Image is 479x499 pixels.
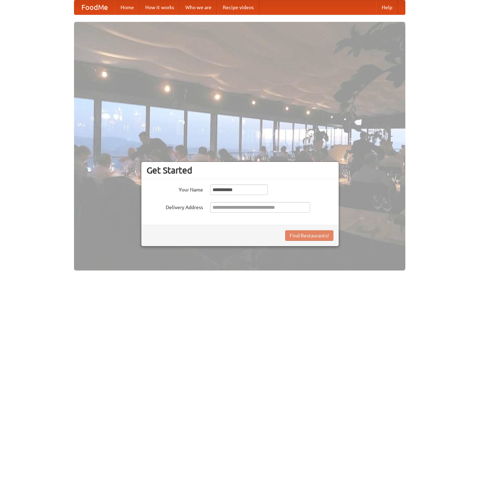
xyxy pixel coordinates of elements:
[74,0,115,14] a: FoodMe
[147,165,333,176] h3: Get Started
[376,0,398,14] a: Help
[147,202,203,211] label: Delivery Address
[217,0,259,14] a: Recipe videos
[285,230,333,241] button: Find Restaurants!
[147,184,203,193] label: Your Name
[180,0,217,14] a: Who we are
[140,0,180,14] a: How it works
[115,0,140,14] a: Home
